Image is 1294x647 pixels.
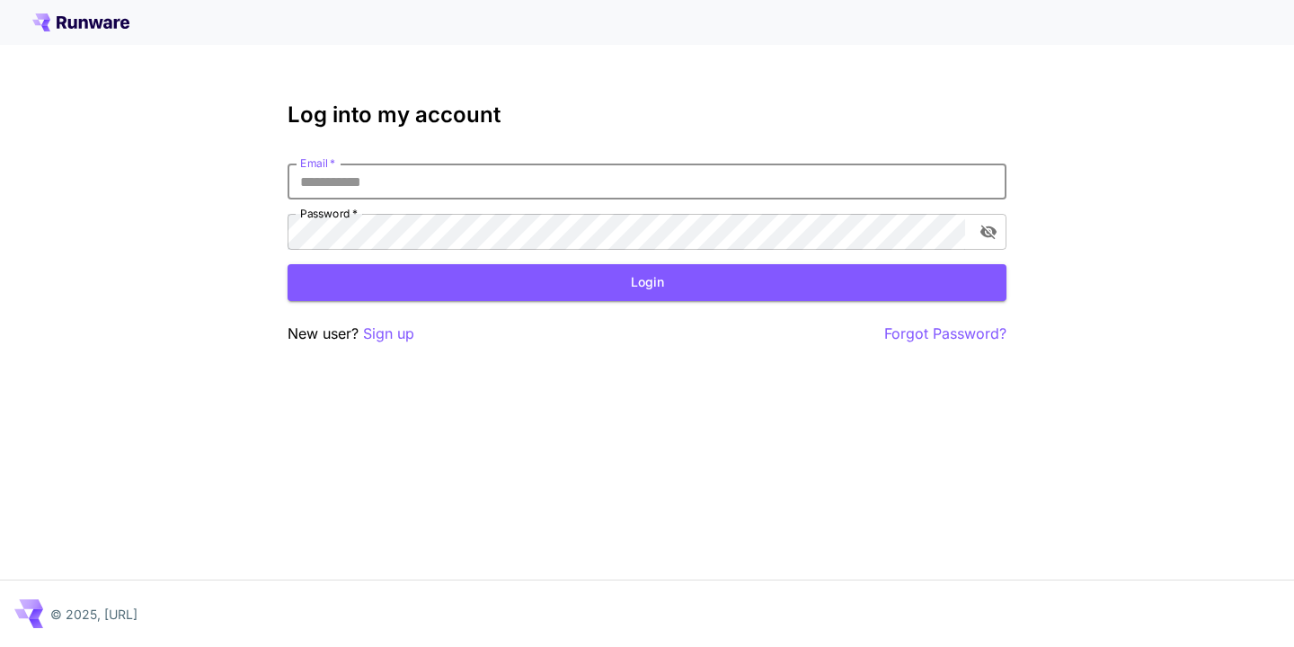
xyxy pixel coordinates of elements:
button: Login [288,264,1006,301]
button: Sign up [363,323,414,345]
button: Forgot Password? [884,323,1006,345]
p: New user? [288,323,414,345]
label: Password [300,206,358,221]
h3: Log into my account [288,102,1006,128]
p: © 2025, [URL] [50,605,137,624]
button: toggle password visibility [972,216,1005,248]
label: Email [300,155,335,171]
